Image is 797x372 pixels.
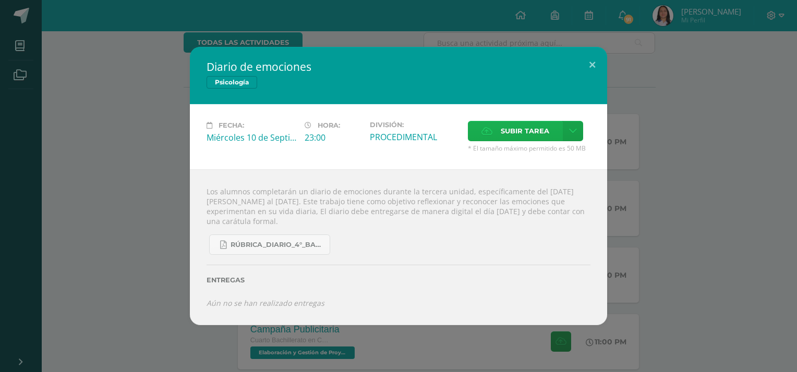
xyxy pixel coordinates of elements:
a: RÚBRICA_DIARIO_4°_BACHI.pdf [209,234,330,255]
div: 23:00 [305,132,361,143]
div: PROCEDIMENTAL [370,131,460,143]
span: Hora: [318,121,340,129]
i: Aún no se han realizado entregas [207,298,324,308]
span: * El tamaño máximo permitido es 50 MB [468,144,590,153]
span: Fecha: [219,121,244,129]
span: RÚBRICA_DIARIO_4°_BACHI.pdf [231,241,324,249]
div: Miércoles 10 de Septiembre [207,132,296,143]
h2: Diario de emociones [207,59,590,74]
span: Subir tarea [501,121,549,141]
button: Close (Esc) [577,47,607,82]
label: División: [370,121,460,129]
span: Psicología [207,76,257,89]
div: Los alumnos completarán un diario de emociones durante la tercera unidad, específicamente del [DA... [190,169,607,325]
label: Entregas [207,276,590,284]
